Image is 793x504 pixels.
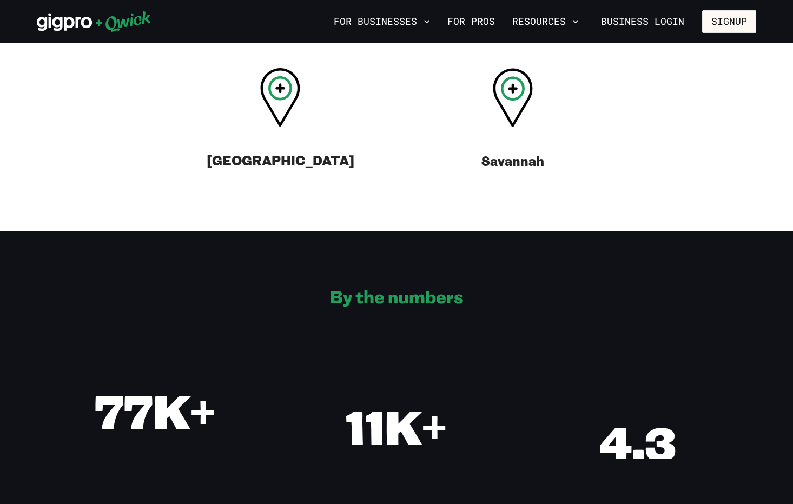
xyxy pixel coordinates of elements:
[207,151,354,169] h3: [GEOGRAPHIC_DATA]
[329,12,434,31] button: For Businesses
[592,10,693,33] a: Business Login
[508,12,583,31] button: Resources
[346,395,448,457] span: 11K+
[396,68,629,177] a: Savannah
[330,286,464,307] h2: By the numbers
[164,68,396,177] a: [GEOGRAPHIC_DATA]
[599,412,676,474] span: 4.3
[702,10,756,33] button: Signup
[443,12,499,31] a: For Pros
[95,380,216,442] span: 77K+
[481,152,544,169] h3: Savannah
